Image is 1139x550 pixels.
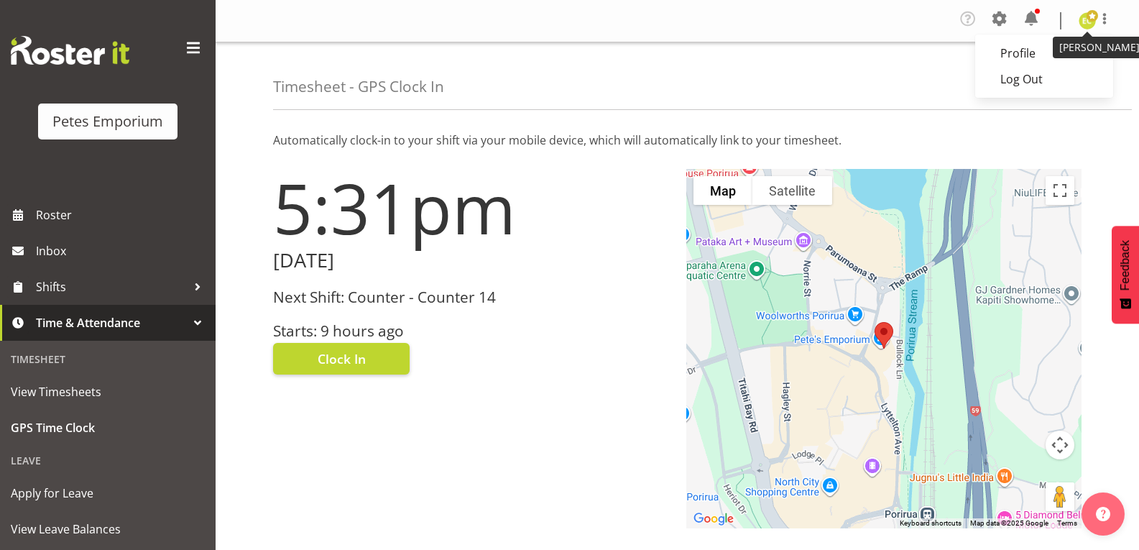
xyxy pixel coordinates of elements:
button: Map camera controls [1046,431,1074,459]
img: Google [690,510,737,528]
button: Clock In [273,343,410,375]
div: Petes Emporium [52,111,163,132]
h3: Next Shift: Counter - Counter 14 [273,289,669,306]
img: Rosterit website logo [11,36,129,65]
h3: Starts: 9 hours ago [273,323,669,339]
a: Apply for Leave [4,475,212,511]
span: Roster [36,204,208,226]
button: Show satellite imagery [752,176,832,205]
a: View Timesheets [4,374,212,410]
span: View Leave Balances [11,518,205,540]
span: Apply for Leave [11,482,205,504]
a: Terms (opens in new tab) [1057,519,1077,527]
span: Time & Attendance [36,312,187,334]
img: help-xxl-2.png [1096,507,1110,521]
span: View Timesheets [11,381,205,403]
a: GPS Time Clock [4,410,212,446]
h4: Timesheet - GPS Clock In [273,78,444,95]
p: Automatically clock-in to your shift via your mobile device, which will automatically link to you... [273,132,1082,149]
span: Inbox [36,240,208,262]
button: Keyboard shortcuts [900,518,962,528]
a: View Leave Balances [4,511,212,547]
span: GPS Time Clock [11,417,205,439]
div: Timesheet [4,344,212,374]
button: Drag Pegman onto the map to open Street View [1046,482,1074,511]
h1: 5:31pm [273,169,669,247]
button: Toggle fullscreen view [1046,176,1074,205]
span: Feedback [1119,240,1132,290]
button: Show street map [693,176,752,205]
a: Log Out [975,66,1113,92]
span: Shifts [36,276,187,298]
div: Leave [4,446,212,475]
a: Profile [975,40,1113,66]
span: Clock In [318,349,366,368]
h2: [DATE] [273,249,669,272]
a: Open this area in Google Maps (opens a new window) [690,510,737,528]
img: emma-croft7499.jpg [1079,12,1096,29]
span: Map data ©2025 Google [970,519,1048,527]
button: Feedback - Show survey [1112,226,1139,324]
